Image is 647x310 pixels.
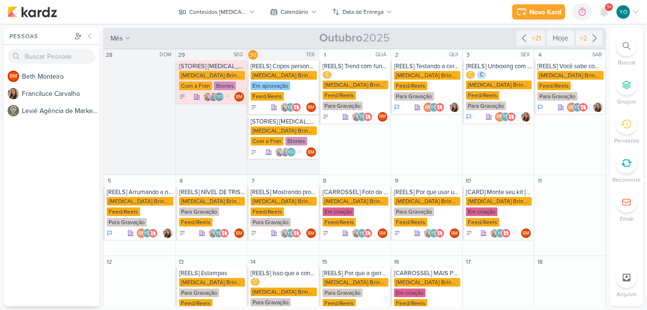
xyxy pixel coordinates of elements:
[497,231,504,236] p: YO
[251,92,284,101] div: Feed/Reels
[323,207,354,216] div: Em criação
[466,62,532,70] div: [REELS] Unboxing com carinho.
[618,58,636,67] p: Buscar
[8,6,57,18] img: kardz.app
[466,197,532,206] div: [MEDICAL_DATA] Brindes PF
[394,71,460,80] div: [MEDICAL_DATA] Brindes PF
[203,92,212,102] img: Franciluce Carvalho
[506,112,516,122] img: Allegra Plásticos e Brindes Personalizados
[142,228,152,238] div: Yasmin Oliveira
[352,112,375,122] div: Colaboradores: Franciluce Carvalho, Yasmin Oliveira, Allegra Plásticos e Brindes Personalizados
[248,257,258,267] div: 14
[308,105,314,110] p: BM
[214,92,224,102] div: Yasmin Oliveira
[464,176,473,186] div: 10
[593,103,603,112] div: Responsável: Franciluce Carvalho
[234,228,244,238] div: Beth Monteiro
[179,197,245,206] div: [MEDICAL_DATA] Brindes PF
[323,91,356,100] div: Feed/Reels
[251,104,257,111] div: A Fazer
[592,51,605,59] div: SAB
[466,188,532,196] div: [CARD] Monte seu kit Allegra e surpreenda quem você ama.
[323,197,389,206] div: [MEDICAL_DATA] Brindes PF
[535,257,545,267] div: 18
[233,51,246,59] div: SEG
[568,105,575,110] p: BM
[208,228,218,238] img: Franciluce Carvalho
[363,112,373,122] img: Allegra Plásticos e Brindes Personalizados
[535,50,545,60] div: 4
[236,231,243,236] p: BM
[429,103,439,112] div: Yasmin Oliveira
[203,92,232,102] div: Colaboradores: Franciluce Carvalho, Guilherme Savio, Yasmin Oliveira, Allegra Plásticos e Brindes...
[179,71,245,80] div: [MEDICAL_DATA] Brindes PF
[179,278,245,287] div: [MEDICAL_DATA] Brindes PF
[320,257,330,267] div: 15
[8,49,95,64] input: Buscar Pessoas
[163,228,172,238] img: Franciluce Carvalho
[378,112,387,122] div: Beth Monteiro
[429,228,439,238] div: Yasmin Oliveira
[424,103,447,112] div: Colaboradores: Beth Monteiro, Yasmin Oliveira, Allegra Plásticos e Brindes Personalizados
[216,231,222,236] p: YO
[177,50,186,60] div: 29
[394,299,427,308] div: Feed/Reels
[574,105,580,110] p: YO
[521,51,533,59] div: SEX
[275,147,303,157] div: Colaboradores: Franciluce Carvalho, Guilherme Savio, Yasmin Oliveira, Allegra Plásticos e Brindes...
[251,298,291,307] div: Para Gravação
[179,218,212,227] div: Feed/Reels
[306,103,316,112] div: Responsável: Beth Monteiro
[308,150,314,155] p: BM
[308,231,314,236] p: BM
[22,106,99,116] div: L e v i ê A g ê n c i a d e M a r k e t i n g D i g i t a l
[357,228,367,238] div: Yasmin Oliveira
[286,103,295,112] div: Yasmin Oliveira
[394,197,460,206] div: [MEDICAL_DATA] Brindes PF
[394,230,401,237] div: A Fazer
[234,92,244,102] div: Responsável: Beth Monteiro
[144,231,150,236] p: YO
[319,31,363,45] strong: Outubro
[292,228,301,238] img: Allegra Plásticos e Brindes Personalizados
[286,228,295,238] div: Yasmin Oliveira
[359,231,365,236] p: YO
[251,197,317,206] div: [MEDICAL_DATA] Brindes PF
[431,231,437,236] p: YO
[357,112,367,122] div: Yasmin Oliveira
[280,228,290,238] img: Franciluce Carvalho
[107,218,147,227] div: Para Gravação
[323,114,329,120] div: A Fazer
[523,231,529,236] p: BM
[466,113,472,121] div: Em Andamento
[214,82,236,90] div: Stories
[521,112,531,122] img: Franciluce Carvalho
[251,71,317,80] div: [MEDICAL_DATA] Brindes PF
[394,188,460,196] div: [REELS] Por que usar uma garrafa Allegra?
[8,71,19,82] div: Beth Monteiro
[352,112,361,122] img: Franciluce Carvalho
[394,278,460,287] div: [MEDICAL_DATA] Brindes PF
[220,228,229,238] img: Allegra Plásticos e Brindes Personalizados
[163,228,172,238] div: Responsável: Franciluce Carvalho
[537,71,604,80] div: [MEDICAL_DATA] Brindes PF
[521,228,531,238] div: Beth Monteiro
[251,62,317,70] div: [REELS] Copos personalizados
[323,71,332,79] div: C
[593,103,603,112] img: Franciluce Carvalho
[179,269,245,277] div: [REELS] Estampas
[466,81,532,89] div: [MEDICAL_DATA] Brindes PF
[104,257,114,267] div: 12
[379,114,386,119] p: BM
[306,103,316,112] div: Beth Monteiro
[464,50,473,60] div: 3
[179,82,212,90] div: Com a Fran
[323,278,389,287] div: [MEDICAL_DATA] Brindes PF
[394,289,425,297] div: Em criação
[296,148,301,156] span: +1
[306,147,316,157] div: Beth Monteiro
[617,5,630,19] div: Yasmin Oliveira
[375,51,389,59] div: QUA
[394,269,460,277] div: [CARROSSEL] MAIS PRATICIDADE COM A ALLEGRA
[251,218,291,227] div: Para Gravação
